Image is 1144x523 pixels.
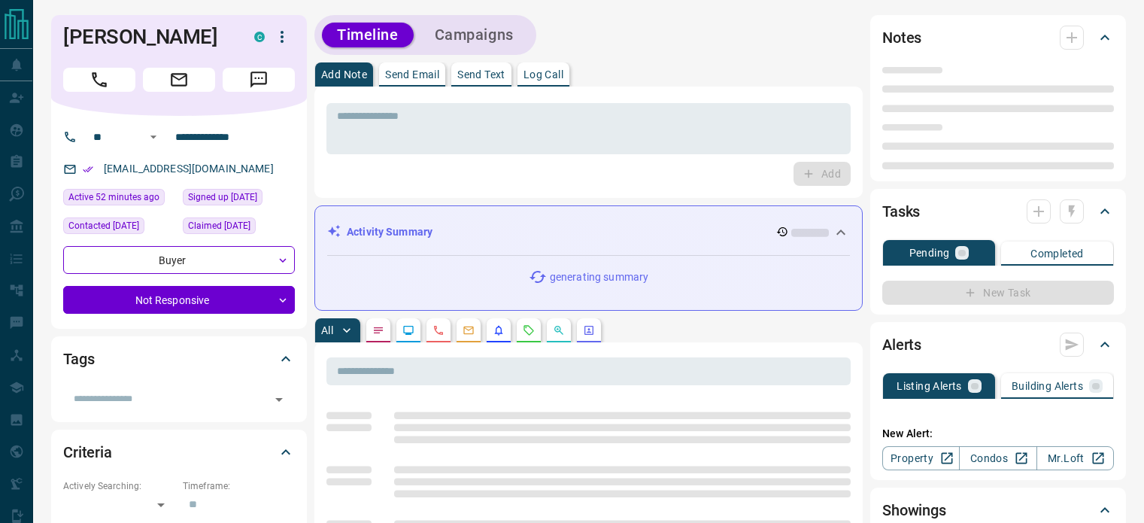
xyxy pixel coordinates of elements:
[63,440,112,464] h2: Criteria
[83,164,93,175] svg: Email Verified
[882,446,960,470] a: Property
[63,25,232,49] h1: [PERSON_NAME]
[882,193,1114,230] div: Tasks
[63,217,175,239] div: Fri Sep 05 2025
[63,189,175,210] div: Sat Sep 13 2025
[188,218,250,233] span: Claimed [DATE]
[223,68,295,92] span: Message
[523,69,563,80] p: Log Call
[63,341,295,377] div: Tags
[553,324,565,336] svg: Opportunities
[882,426,1114,442] p: New Alert:
[372,324,384,336] svg: Notes
[1012,381,1083,391] p: Building Alerts
[327,218,850,246] div: Activity Summary
[402,324,414,336] svg: Lead Browsing Activity
[68,218,139,233] span: Contacted [DATE]
[143,68,215,92] span: Email
[183,217,295,239] div: Wed Jul 02 2025
[909,248,950,258] p: Pending
[68,190,159,205] span: Active 52 minutes ago
[188,190,257,205] span: Signed up [DATE]
[882,26,921,50] h2: Notes
[183,479,295,493] p: Timeframe:
[347,224,432,240] p: Activity Summary
[321,325,333,336] p: All
[897,381,962,391] p: Listing Alerts
[882,498,946,522] h2: Showings
[269,389,290,410] button: Open
[321,69,367,80] p: Add Note
[1030,248,1084,259] p: Completed
[63,434,295,470] div: Criteria
[457,69,505,80] p: Send Text
[432,324,445,336] svg: Calls
[550,269,648,285] p: generating summary
[882,333,921,357] h2: Alerts
[583,324,595,336] svg: Agent Actions
[63,246,295,274] div: Buyer
[385,69,439,80] p: Send Email
[183,189,295,210] div: Wed Jul 02 2025
[420,23,529,47] button: Campaigns
[63,479,175,493] p: Actively Searching:
[63,347,94,371] h2: Tags
[144,128,162,146] button: Open
[63,286,295,314] div: Not Responsive
[882,199,920,223] h2: Tasks
[254,32,265,42] div: condos.ca
[882,20,1114,56] div: Notes
[1036,446,1114,470] a: Mr.Loft
[493,324,505,336] svg: Listing Alerts
[104,163,274,175] a: [EMAIL_ADDRESS][DOMAIN_NAME]
[463,324,475,336] svg: Emails
[63,68,135,92] span: Call
[882,327,1114,363] div: Alerts
[322,23,414,47] button: Timeline
[959,446,1036,470] a: Condos
[523,324,535,336] svg: Requests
